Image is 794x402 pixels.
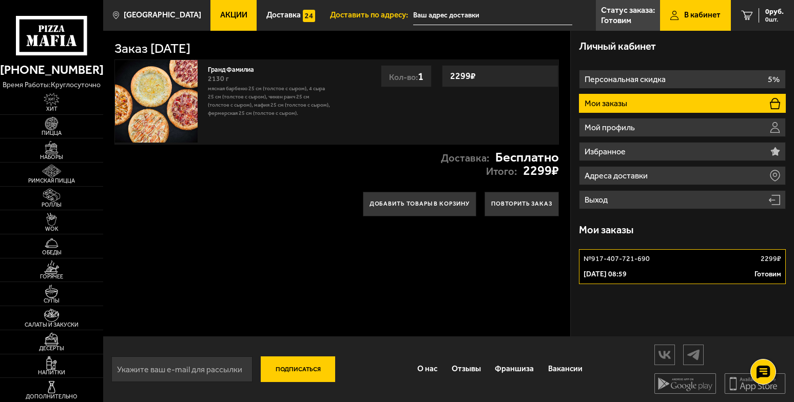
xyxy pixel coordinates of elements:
[363,192,476,216] button: Добавить товары в корзину
[303,10,315,22] img: 15daf4d41897b9f0e9f617042186c801.svg
[541,356,590,383] a: Вакансии
[765,16,784,23] span: 0 шт.
[585,148,628,156] p: Избранное
[584,269,627,279] p: [DATE] 08:59
[220,11,247,19] span: Акции
[754,269,781,279] p: Готовим
[579,41,656,51] h3: Личный кабинет
[266,11,301,19] span: Доставка
[330,11,413,19] span: Доставить по адресу:
[413,6,572,25] span: Санкт-Петербург, Московское шоссе, 13ЖБ
[579,225,633,235] h3: Мои заказы
[444,356,488,383] a: Отзывы
[413,6,572,25] input: Ваш адрес доставки
[488,356,541,383] a: Франшиза
[208,74,229,83] span: 2130 г
[418,70,423,83] span: 1
[655,346,674,364] img: vk
[495,151,559,164] strong: Бесплатно
[208,85,332,117] p: Мясная Барбекю 25 см (толстое с сыром), 4 сыра 25 см (толстое с сыром), Чикен Ранч 25 см (толстое...
[448,66,478,86] strong: 2299 ₽
[584,254,650,264] p: № 917-407-721-690
[585,99,629,108] p: Мои заказы
[761,254,781,264] p: 2299 ₽
[579,249,786,284] a: №917-407-721-6902299₽[DATE] 08:59Готовим
[381,65,432,87] div: Кол-во:
[684,11,721,19] span: В кабинет
[585,75,668,84] p: Персональная скидка
[114,42,190,55] h1: Заказ [DATE]
[684,346,703,364] img: tg
[523,164,559,177] strong: 2299 ₽
[124,11,201,19] span: [GEOGRAPHIC_DATA]
[410,356,444,383] a: О нас
[208,63,262,73] a: Гранд Фамилиа
[768,75,780,84] p: 5%
[585,124,637,132] p: Мой профиль
[601,16,631,25] p: Готовим
[485,192,559,216] button: Повторить заказ
[765,8,784,15] span: 0 руб.
[111,356,253,382] input: Укажите ваш e-mail для рассылки
[441,153,489,163] p: Доставка:
[585,172,650,180] p: Адреса доставки
[585,196,610,204] p: Выход
[601,6,655,14] p: Статус заказа:
[486,166,517,176] p: Итого:
[261,356,335,382] button: Подписаться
